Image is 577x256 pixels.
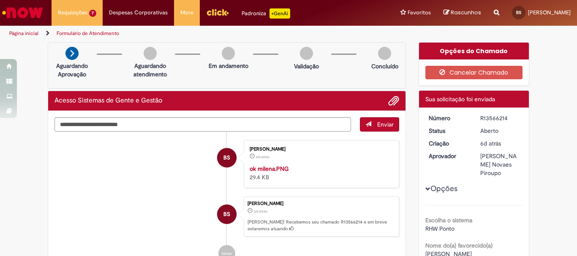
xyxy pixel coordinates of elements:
[444,9,481,17] a: Rascunhos
[54,197,399,237] li: Bruna Morais Dos Santos
[250,164,390,181] div: 29.4 KB
[419,43,529,59] div: Opções do Chamado
[480,140,501,147] span: 6d atrás
[451,8,481,16] span: Rascunhos
[217,205,237,224] div: Bruna Morais Dos Santos
[217,148,237,167] div: Bruna Morais Dos Santos
[54,97,162,105] h2: Acesso Sistemas de Gente e Gestão Histórico de tíquete
[408,8,431,17] span: Favoritos
[480,152,520,177] div: [PERSON_NAME] Novaes Piroupo
[425,216,472,224] b: Escolha o sistema
[223,148,230,168] span: BS
[294,62,319,70] p: Validação
[248,201,395,206] div: [PERSON_NAME]
[528,9,571,16] span: [PERSON_NAME]
[378,47,391,60] img: img-circle-grey.png
[516,10,521,15] span: BS
[65,47,79,60] img: arrow-next.png
[480,139,520,148] div: 25/09/2025 11:41:19
[425,66,523,79] button: Cancelar Chamado
[254,209,267,214] time: 25/09/2025 11:41:19
[58,8,87,17] span: Requisições
[6,26,378,41] ul: Trilhas de página
[9,30,38,37] a: Página inicial
[377,121,394,128] span: Enviar
[109,8,168,17] span: Despesas Corporativas
[371,62,398,70] p: Concluído
[222,47,235,60] img: img-circle-grey.png
[250,165,288,172] a: ok milena.PNG
[223,204,230,224] span: BS
[209,62,248,70] p: Em andamento
[242,8,290,19] div: Padroniza
[57,30,119,37] a: Formulário de Atendimento
[422,114,474,122] dt: Número
[388,95,399,106] button: Adicionar anexos
[422,139,474,148] dt: Criação
[206,6,229,19] img: click_logo_yellow_360x200.png
[54,117,351,132] textarea: Digite sua mensagem aqui...
[425,242,493,249] b: Nome do(a) favorecido(a)
[248,219,395,232] p: [PERSON_NAME]! Recebemos seu chamado R13566214 e em breve estaremos atuando.
[422,127,474,135] dt: Status
[425,95,495,103] span: Sua solicitação foi enviada
[425,225,455,232] span: RHW Ponto
[300,47,313,60] img: img-circle-grey.png
[254,209,267,214] span: 6d atrás
[144,47,157,60] img: img-circle-grey.png
[480,127,520,135] div: Aberto
[130,62,171,78] p: Aguardando atendimento
[52,62,93,78] p: Aguardando Aprovação
[269,8,290,19] p: +GenAi
[256,154,269,159] span: 6d atrás
[250,147,390,152] div: [PERSON_NAME]
[1,4,44,21] img: ServiceNow
[89,10,96,17] span: 7
[480,140,501,147] time: 25/09/2025 11:41:19
[360,117,399,132] button: Enviar
[256,154,269,159] time: 25/09/2025 11:41:02
[180,8,193,17] span: More
[422,152,474,160] dt: Aprovador
[480,114,520,122] div: R13566214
